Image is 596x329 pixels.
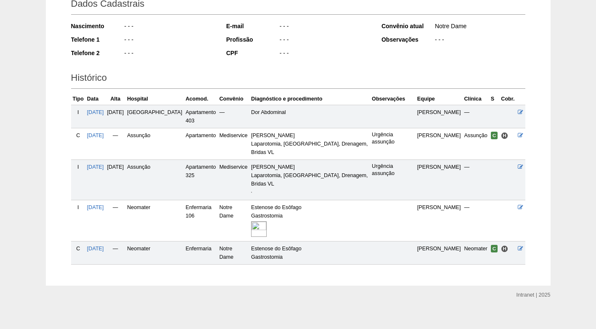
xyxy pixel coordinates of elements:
[462,105,489,128] td: —
[71,49,124,57] div: Telefone 2
[73,163,84,171] div: I
[249,93,370,105] th: Diagnóstico e procedimento
[106,200,126,241] td: —
[416,105,463,128] td: [PERSON_NAME]
[416,128,463,159] td: [PERSON_NAME]
[71,35,124,44] div: Telefone 1
[73,203,84,212] div: I
[73,131,84,140] div: C
[107,164,124,170] span: [DATE]
[125,105,184,128] td: [GEOGRAPHIC_DATA]
[491,132,498,139] span: Confirmada
[381,22,434,30] div: Convênio atual
[71,93,85,105] th: Tipo
[462,200,489,241] td: —
[125,93,184,105] th: Hospital
[434,22,525,32] div: Notre Dame
[125,200,184,241] td: Neomater
[87,133,104,138] a: [DATE]
[501,132,508,139] span: Hospital
[499,93,516,105] th: Cobr.
[106,241,126,264] td: —
[184,200,217,241] td: Enfermaria 106
[416,159,463,200] td: [PERSON_NAME]
[416,200,463,241] td: [PERSON_NAME]
[279,35,370,46] div: - - -
[249,159,370,200] td: [PERSON_NAME] Laparotomia, [GEOGRAPHIC_DATA], Drenagem, Bridas VL
[124,49,215,59] div: - - -
[107,109,124,115] span: [DATE]
[125,128,184,159] td: Assunção
[462,241,489,264] td: Neomater
[217,200,249,241] td: Notre Dame
[372,131,414,146] p: Urgência assunção
[87,246,104,252] a: [DATE]
[106,128,126,159] td: —
[184,93,217,105] th: Acomod.
[73,244,84,253] div: C
[226,49,279,57] div: CPF
[249,105,370,128] td: Dor Abdominal
[249,128,370,159] td: [PERSON_NAME] Laparotomia, [GEOGRAPHIC_DATA], Drenagem, Bridas VL
[184,128,217,159] td: Apartamento
[462,93,489,105] th: Clínica
[184,159,217,200] td: Apartamento 325
[125,241,184,264] td: Neomater
[249,200,370,241] td: Estenose do Esôfago Gastrostomia
[217,241,249,264] td: Notre Dame
[279,22,370,32] div: - - -
[71,22,124,30] div: Nascimento
[106,93,126,105] th: Alta
[381,35,434,44] div: Observações
[87,109,104,115] a: [DATE]
[87,164,104,170] a: [DATE]
[279,49,370,59] div: - - -
[184,105,217,128] td: Apartamento 403
[217,128,249,159] td: Mediservice
[491,245,498,252] span: Confirmada
[501,245,508,252] span: Hospital
[517,291,551,299] div: Intranet | 2025
[73,108,84,117] div: I
[372,163,414,177] p: Urgência assunção
[416,241,463,264] td: [PERSON_NAME]
[226,35,279,44] div: Profissão
[370,93,416,105] th: Observações
[85,93,106,105] th: Data
[217,159,249,200] td: Mediservice
[434,35,525,46] div: - - -
[416,93,463,105] th: Equipe
[71,69,525,89] h2: Histórico
[124,22,215,32] div: - - -
[217,93,249,105] th: Convênio
[184,241,217,264] td: Enfermaria
[462,128,489,159] td: Assunção
[125,159,184,200] td: Assunção
[226,22,279,30] div: E-mail
[124,35,215,46] div: - - -
[249,241,370,264] td: Estenose do Esôfago Gastrostomia
[489,93,500,105] th: S
[217,105,249,128] td: —
[87,204,104,210] a: [DATE]
[462,159,489,200] td: —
